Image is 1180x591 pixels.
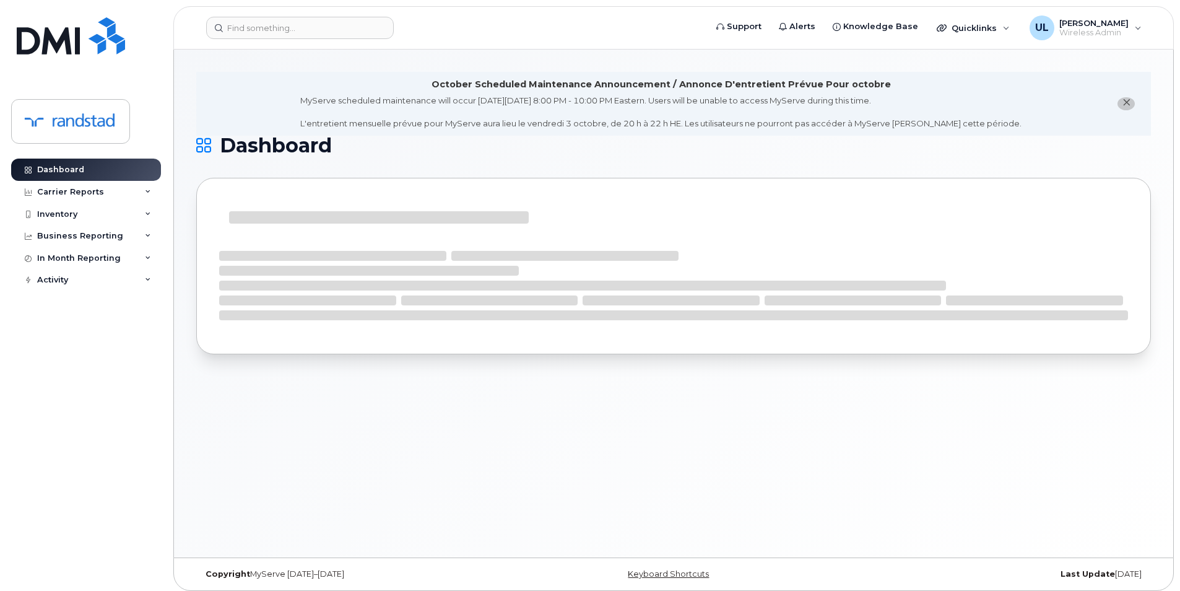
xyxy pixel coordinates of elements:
[833,569,1151,579] div: [DATE]
[206,569,250,579] strong: Copyright
[1117,97,1135,110] button: close notification
[432,78,891,91] div: October Scheduled Maintenance Announcement / Annonce D'entretient Prévue Pour octobre
[628,569,709,579] a: Keyboard Shortcuts
[1061,569,1115,579] strong: Last Update
[300,95,1022,129] div: MyServe scheduled maintenance will occur [DATE][DATE] 8:00 PM - 10:00 PM Eastern. Users will be u...
[196,569,514,579] div: MyServe [DATE]–[DATE]
[220,136,332,155] span: Dashboard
